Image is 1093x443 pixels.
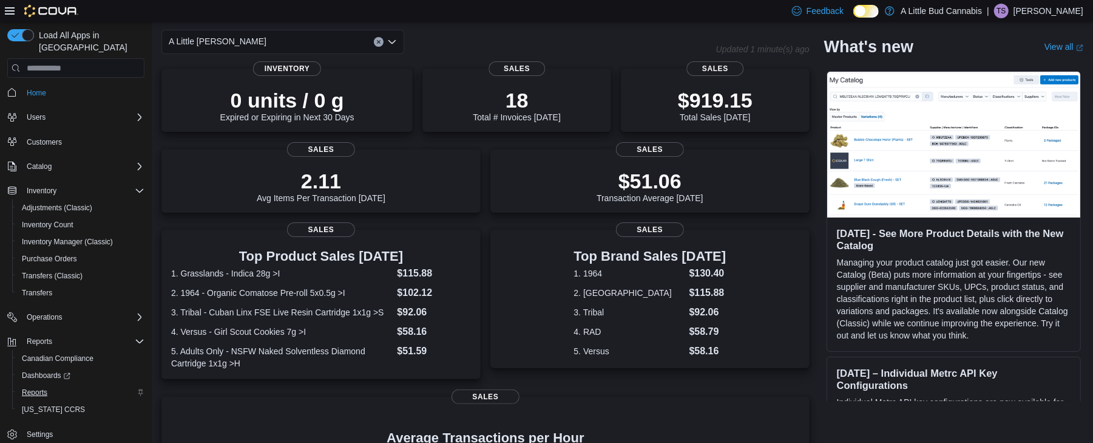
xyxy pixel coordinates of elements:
span: Settings [22,427,144,442]
span: Sales [489,61,545,76]
span: Sales [452,390,519,404]
input: Dark Mode [853,5,879,18]
span: Users [22,110,144,125]
button: Users [22,110,50,125]
a: Inventory Manager (Classic) [17,235,118,249]
span: Purchase Orders [17,252,144,266]
dd: $58.16 [689,344,726,359]
span: Customers [27,137,62,147]
button: Inventory Manager (Classic) [12,233,149,250]
dd: $115.88 [689,286,726,300]
button: Adjustments (Classic) [12,199,149,216]
span: Home [22,84,144,100]
div: Total # Invoices [DATE] [473,88,560,122]
span: Users [27,112,46,122]
span: Canadian Compliance [17,351,144,366]
a: Purchase Orders [17,252,82,266]
span: Catalog [22,159,144,174]
span: Reports [22,334,144,349]
span: Home [27,88,46,98]
a: Canadian Compliance [17,351,98,366]
span: Customers [22,134,144,149]
a: Settings [22,427,58,442]
dt: 4. Versus - Girl Scout Cookies 7g >I [171,326,392,338]
dd: $51.59 [397,344,470,359]
button: Inventory [2,182,149,199]
dt: 3. Tribal [574,306,685,318]
a: [US_STATE] CCRS [17,402,90,417]
span: Sales [687,61,743,76]
span: Sales [616,222,684,237]
span: Reports [27,337,52,346]
button: Customers [2,133,149,151]
button: Transfers [12,284,149,301]
span: Load All Apps in [GEOGRAPHIC_DATA] [34,29,144,53]
p: $51.06 [597,169,703,193]
span: Sales [287,222,355,237]
dt: 1. 1964 [574,267,685,280]
h2: What's new [824,37,913,57]
button: Users [2,109,149,126]
span: Inventory Manager (Classic) [22,237,113,247]
div: Total Sales [DATE] [678,88,753,122]
span: Settings [27,430,53,439]
button: Purchase Orders [12,250,149,267]
p: 18 [473,88,560,112]
span: [US_STATE] CCRS [22,405,85,414]
div: Tiffany Smith [994,4,1009,18]
span: TS [997,4,1006,18]
div: Avg Items Per Transaction [DATE] [257,169,385,203]
a: Reports [17,385,52,400]
img: Cova [24,5,78,17]
p: Updated 1 minute(s) ago [716,44,810,54]
a: Adjustments (Classic) [17,201,97,215]
a: Dashboards [17,368,75,383]
a: Transfers (Classic) [17,269,87,283]
dd: $92.06 [397,305,470,320]
dd: $115.88 [397,266,470,281]
button: Reports [12,384,149,401]
dt: 2. 1964 - Organic Comatose Pre-roll 5x0.5g >I [171,287,392,299]
span: Dashboards [22,371,70,380]
span: Sales [287,142,355,157]
dt: 4. RAD [574,326,685,338]
a: View allExternal link [1044,42,1083,52]
p: 0 units / 0 g [220,88,354,112]
dt: 5. Adults Only - NSFW Naked Solventless Diamond Cartridge 1x1g >H [171,345,392,369]
button: Home [2,83,149,101]
dd: $58.16 [397,325,470,339]
span: Transfers (Classic) [17,269,144,283]
span: Inventory Manager (Classic) [17,235,144,249]
dd: $130.40 [689,266,726,281]
button: Catalog [2,158,149,175]
a: Home [22,86,51,100]
p: Managing your product catalog just got easier. Our new Catalog (Beta) puts more information at yo... [837,256,1071,342]
p: $919.15 [678,88,753,112]
p: 2.11 [257,169,385,193]
span: Purchase Orders [22,254,77,264]
dt: 5. Versus [574,345,685,357]
span: Inventory Count [17,218,144,232]
dt: 2. [GEOGRAPHIC_DATA] [574,287,685,299]
a: Inventory Count [17,218,78,232]
span: A Little [PERSON_NAME] [169,34,266,49]
span: Operations [27,312,63,322]
button: Reports [2,333,149,350]
dt: 3. Tribal - Cuban Linx FSE Live Resin Cartridge 1x1g >S [171,306,392,318]
button: Operations [2,309,149,326]
h3: [DATE] - See More Product Details with the New Catalog [837,227,1071,252]
span: Catalog [27,162,52,171]
span: Inventory [27,186,56,196]
span: Adjustments (Classic) [17,201,144,215]
dd: $92.06 [689,305,726,320]
span: Feedback [807,5,844,17]
button: Settings [2,425,149,443]
p: Individual Metrc API key configurations are now available for all Metrc states. For instructions ... [837,396,1071,433]
dd: $102.12 [397,286,470,300]
button: [US_STATE] CCRS [12,401,149,418]
a: Customers [22,135,67,149]
a: Transfers [17,286,57,300]
h3: [DATE] – Individual Metrc API Key Configurations [837,367,1071,391]
a: Dashboards [12,367,149,384]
